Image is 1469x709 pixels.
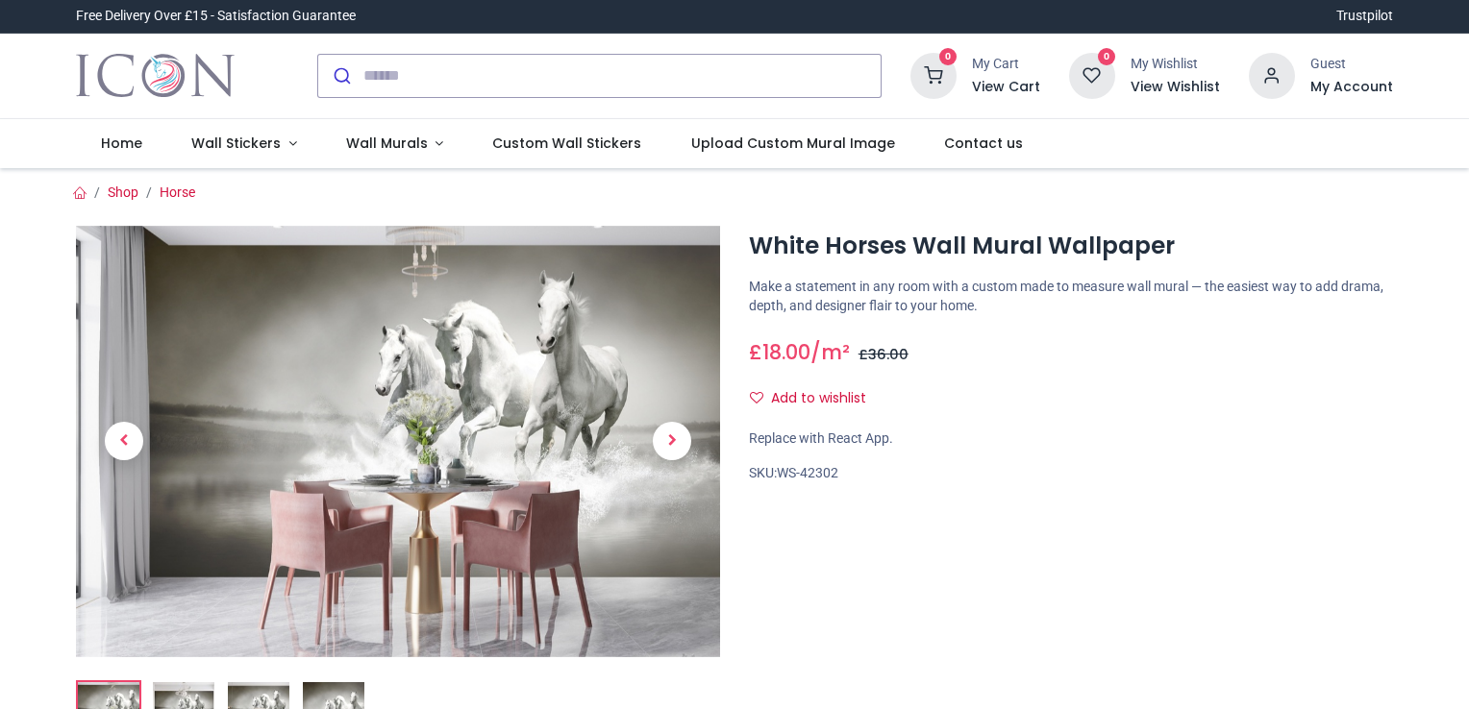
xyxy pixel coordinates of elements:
[868,345,909,364] span: 36.00
[321,119,468,169] a: Wall Murals
[76,49,235,103] a: Logo of Icon Wall Stickers
[1069,66,1115,82] a: 0
[749,230,1393,262] h1: White Horses Wall Mural Wallpaper
[191,134,281,153] span: Wall Stickers
[944,134,1023,153] span: Contact us
[624,290,720,592] a: Next
[160,184,195,200] a: Horse
[750,391,763,404] i: Add to wishlist
[166,119,321,169] a: Wall Stickers
[101,134,142,153] span: Home
[1310,78,1393,97] a: My Account
[749,278,1393,315] p: Make a statement in any room with a custom made to measure wall mural — the easiest way to add dr...
[492,134,641,153] span: Custom Wall Stickers
[939,48,958,66] sup: 0
[749,464,1393,483] div: SKU:
[108,184,138,200] a: Shop
[972,78,1040,97] a: View Cart
[691,134,895,153] span: Upload Custom Mural Image
[749,382,883,415] button: Add to wishlistAdd to wishlist
[318,55,363,97] button: Submit
[76,49,235,103] img: Icon Wall Stickers
[76,7,356,26] div: Free Delivery Over £15 - Satisfaction Guarantee
[1131,78,1220,97] a: View Wishlist
[76,290,172,592] a: Previous
[653,422,691,460] span: Next
[762,338,810,366] span: 18.00
[1131,55,1220,74] div: My Wishlist
[346,134,428,153] span: Wall Murals
[1336,7,1393,26] a: Trustpilot
[749,338,810,366] span: £
[1098,48,1116,66] sup: 0
[972,55,1040,74] div: My Cart
[859,345,909,364] span: £
[777,465,838,480] span: WS-42302
[76,226,720,657] img: White Horses Wall Mural Wallpaper
[749,429,1393,449] div: Replace with React App.
[105,422,143,460] span: Previous
[1310,55,1393,74] div: Guest
[810,338,850,366] span: /m²
[910,66,957,82] a: 0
